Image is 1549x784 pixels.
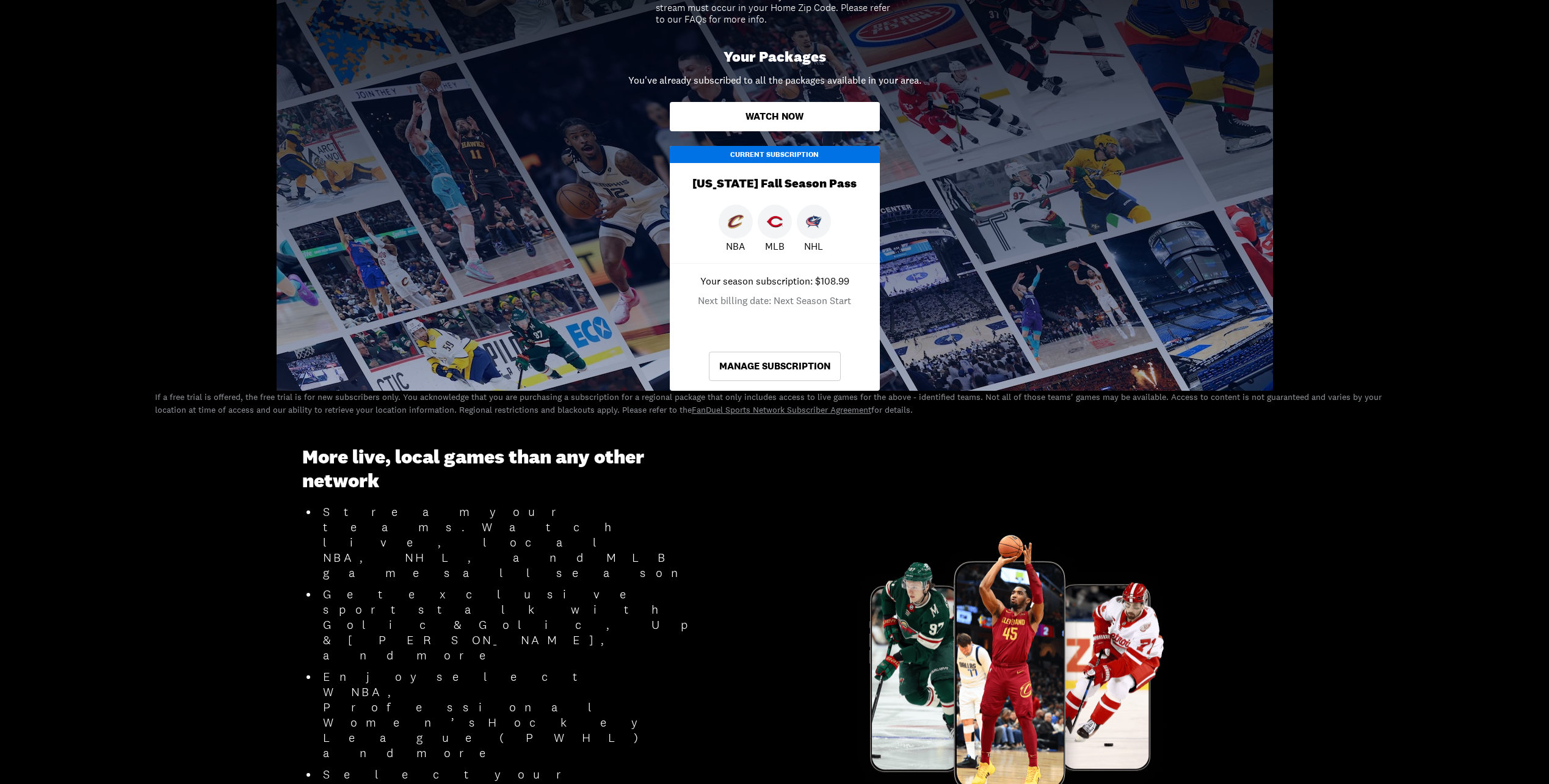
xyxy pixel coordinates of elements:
[318,504,699,581] li: Stream your teams. Watch live, local NBA, NHL, and MLB games all season
[724,48,826,66] p: Your Packages
[804,239,823,253] p: NHL
[318,669,699,761] li: Enjoy select WNBA, Professional Women’s Hockey League (PWHL) and more
[700,274,849,288] p: Your season subscription: $108.99
[302,446,699,493] h3: More live, local games than any other network
[692,404,871,415] a: FanDuel Sports Network Subscriber Agreement
[806,214,822,230] img: Blue Jackets
[670,163,880,205] div: [US_STATE] Fall Season Pass
[670,102,880,131] button: Watch Now
[728,214,744,230] img: Cavaliers
[628,73,921,87] p: You've already subscribed to all the packages available in your area.
[709,352,841,381] a: Manage Subscription
[765,239,785,253] p: MLB
[318,587,699,663] li: Get exclusive sports talk with Golic & Golic, Up & [PERSON_NAME], and more
[726,239,745,253] p: NBA
[698,293,851,308] p: Next billing date: Next Season Start
[155,391,1395,416] p: If a free trial is offered, the free trial is for new subscribers only. You acknowledge that you ...
[670,146,880,163] div: Current Subscription
[767,214,783,230] img: Reds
